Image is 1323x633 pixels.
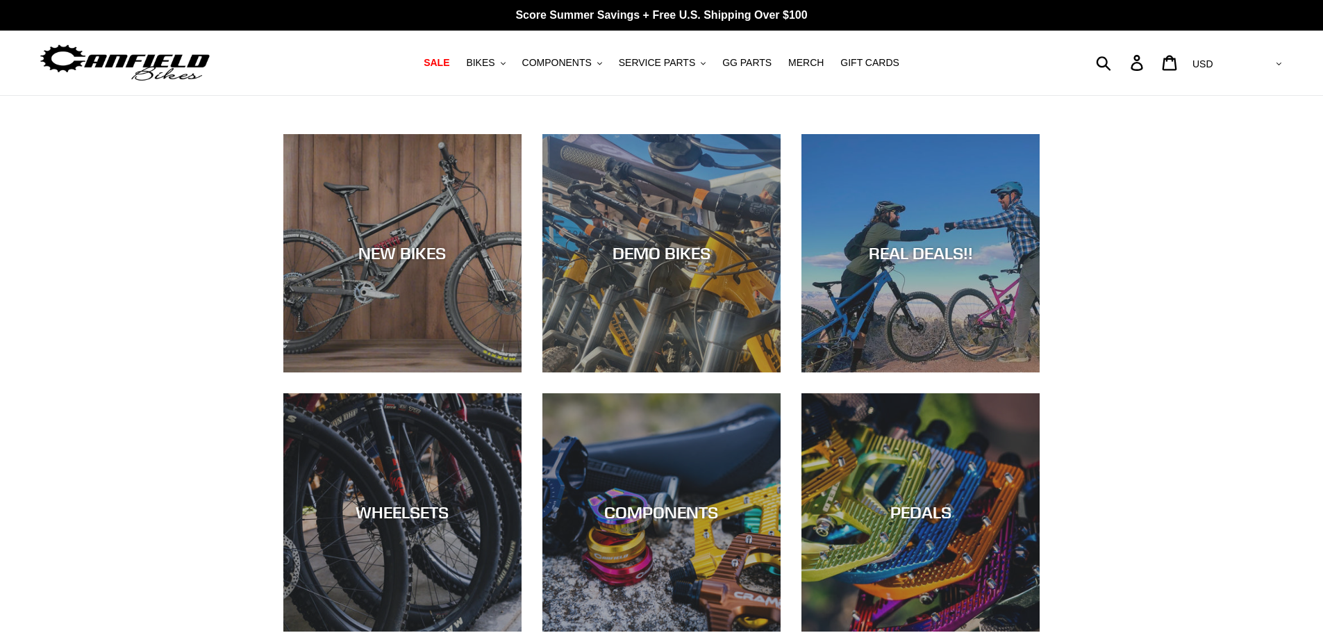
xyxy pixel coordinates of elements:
[801,393,1040,632] a: PEDALS
[715,54,779,72] a: GG PARTS
[542,134,781,372] a: DEMO BIKES
[522,57,592,69] span: COMPONENTS
[542,502,781,523] div: COMPONENTS
[459,54,512,72] button: BIKES
[619,57,695,69] span: SERVICE PARTS
[722,57,772,69] span: GG PARTS
[801,134,1040,372] a: REAL DEALS!!
[1104,47,1139,78] input: Search
[417,54,456,72] a: SALE
[466,57,494,69] span: BIKES
[542,393,781,632] a: COMPONENTS
[424,57,449,69] span: SALE
[38,41,212,85] img: Canfield Bikes
[801,502,1040,523] div: PEDALS
[801,243,1040,263] div: REAL DEALS!!
[515,54,609,72] button: COMPONENTS
[283,502,522,523] div: WHEELSETS
[781,54,831,72] a: MERCH
[283,134,522,372] a: NEW BIKES
[542,243,781,263] div: DEMO BIKES
[833,54,906,72] a: GIFT CARDS
[612,54,713,72] button: SERVICE PARTS
[283,393,522,632] a: WHEELSETS
[840,57,899,69] span: GIFT CARDS
[788,57,824,69] span: MERCH
[283,243,522,263] div: NEW BIKES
